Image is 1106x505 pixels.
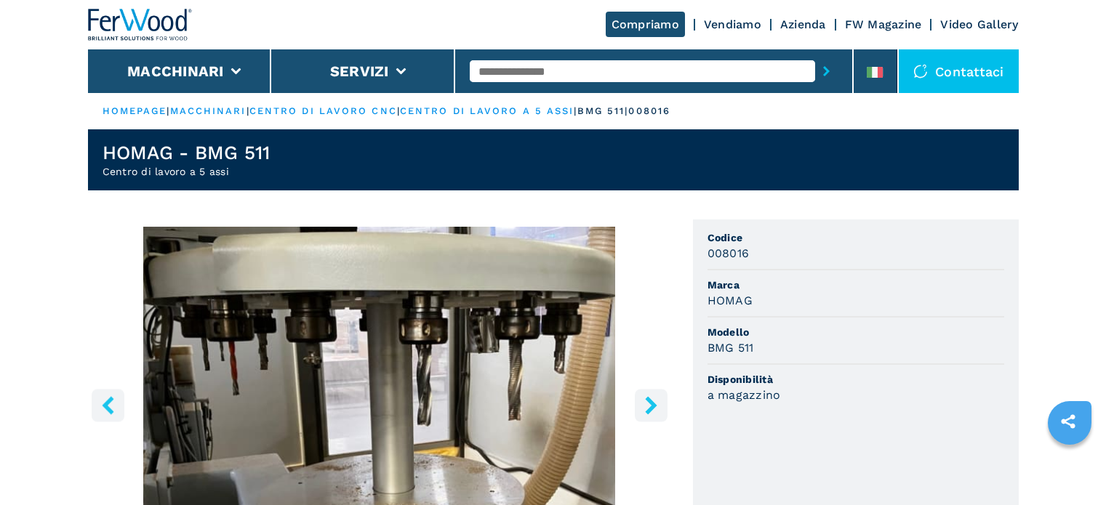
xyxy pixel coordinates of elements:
[708,325,1004,339] span: Modello
[577,105,629,118] p: bmg 511 |
[88,9,193,41] img: Ferwood
[899,49,1019,93] div: Contattaci
[397,105,400,116] span: |
[127,62,224,80] button: Macchinari
[170,105,247,116] a: macchinari
[780,17,826,31] a: Azienda
[708,230,1004,245] span: Codice
[247,105,249,116] span: |
[704,17,761,31] a: Vendiamo
[815,54,838,88] button: submit-button
[103,164,271,179] h2: Centro di lavoro a 5 assi
[1050,403,1086,440] a: sharethis
[708,278,1004,292] span: Marca
[845,17,922,31] a: FW Magazine
[708,372,1004,387] span: Disponibilità
[940,17,1018,31] a: Video Gallery
[103,141,271,164] h1: HOMAG - BMG 511
[708,292,753,309] h3: HOMAG
[708,339,754,356] h3: BMG 511
[635,389,668,421] button: right-button
[708,245,750,262] h3: 008016
[103,105,167,116] a: HOMEPAGE
[628,105,670,118] p: 008016
[708,387,781,403] h3: a magazzino
[167,105,169,116] span: |
[400,105,574,116] a: centro di lavoro a 5 assi
[92,389,124,421] button: left-button
[1044,440,1095,494] iframe: Chat
[574,105,577,116] span: |
[913,64,928,78] img: Contattaci
[330,62,389,80] button: Servizi
[249,105,397,116] a: centro di lavoro cnc
[606,12,685,37] a: Compriamo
